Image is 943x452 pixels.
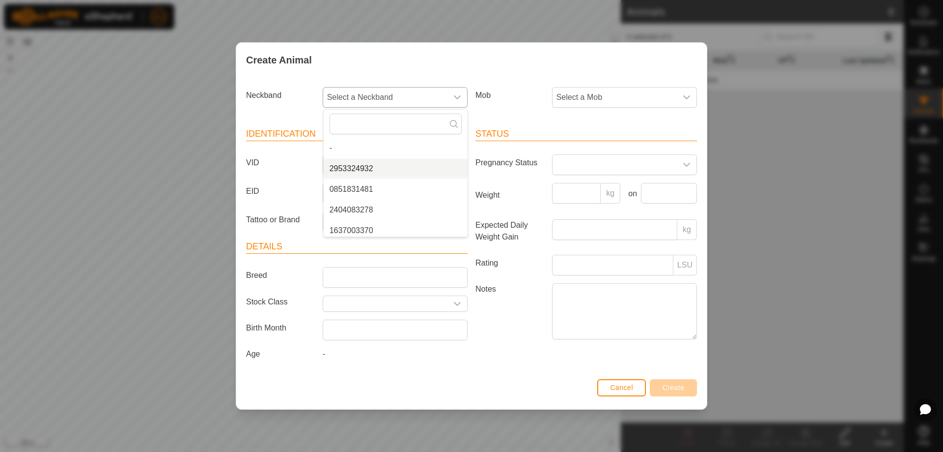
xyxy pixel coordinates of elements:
label: Rating [471,255,548,271]
label: Breed [242,267,319,284]
span: Select a Mob [553,88,677,107]
span: - [323,350,325,358]
button: Create [650,379,697,396]
label: Weight [471,183,548,208]
li: 0851831481 [324,180,468,199]
label: Notes [471,283,548,339]
input: Select or enter a Stock Class [323,296,447,311]
label: Birth Month [242,320,319,336]
li: 2953324932 [324,159,468,179]
li: 2404083278 [324,200,468,220]
button: Cancel [597,379,646,396]
span: Create Animal [246,53,312,67]
header: Status [475,127,697,141]
span: Cancel [610,384,633,392]
label: Age [242,348,319,360]
p-inputgroup-addon: kg [601,183,620,204]
span: 2953324932 [330,163,373,175]
span: Create [663,384,685,392]
span: - [330,142,332,154]
div: dropdown trigger [447,88,467,107]
header: Details [246,240,468,254]
div: dropdown trigger [447,296,467,311]
span: Select a Neckband [323,88,447,107]
span: 0851831481 [330,183,373,195]
li: - [324,138,468,158]
label: Mob [471,87,548,104]
p-inputgroup-addon: kg [677,219,697,240]
span: 1637003370 [330,225,373,237]
label: on [624,188,637,200]
p-inputgroup-addon: LSU [673,255,697,275]
label: VID [242,154,319,171]
li: 1637003370 [324,221,468,241]
div: dropdown trigger [677,155,696,175]
label: Tattoo or Brand [242,211,319,228]
span: 2404083278 [330,204,373,216]
div: dropdown trigger [677,88,696,107]
label: Pregnancy Status [471,154,548,171]
label: EID [242,183,319,200]
label: Stock Class [242,296,319,308]
header: Identification [246,127,468,141]
label: Neckband [242,87,319,104]
label: Expected Daily Weight Gain [471,219,548,243]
